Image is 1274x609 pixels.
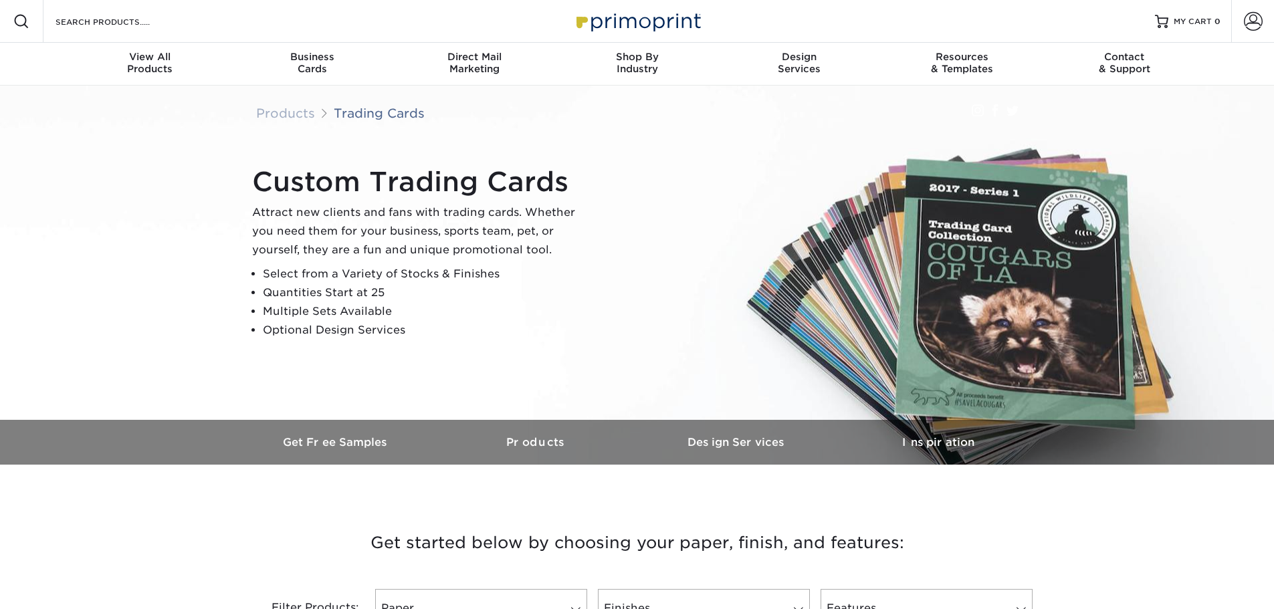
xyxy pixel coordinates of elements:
[246,513,1029,573] h3: Get started below by choosing your paper, finish, and features:
[252,203,587,259] p: Attract new clients and fans with trading cards. Whether you need them for your business, sports ...
[556,51,718,63] span: Shop By
[263,265,587,283] li: Select from a Variety of Stocks & Finishes
[263,302,587,321] li: Multiple Sets Available
[1043,51,1206,63] span: Contact
[437,436,637,449] h3: Products
[1043,43,1206,86] a: Contact& Support
[556,51,718,75] div: Industry
[393,43,556,86] a: Direct MailMarketing
[393,51,556,75] div: Marketing
[637,420,838,465] a: Design Services
[252,166,587,198] h1: Custom Trading Cards
[69,51,231,75] div: Products
[718,51,881,63] span: Design
[393,51,556,63] span: Direct Mail
[231,43,393,86] a: BusinessCards
[69,43,231,86] a: View AllProducts
[437,420,637,465] a: Products
[69,51,231,63] span: View All
[570,7,704,35] img: Primoprint
[231,51,393,63] span: Business
[838,436,1039,449] h3: Inspiration
[236,420,437,465] a: Get Free Samples
[637,436,838,449] h3: Design Services
[236,436,437,449] h3: Get Free Samples
[256,106,315,120] a: Products
[54,13,185,29] input: SEARCH PRODUCTS.....
[334,106,425,120] a: Trading Cards
[881,43,1043,86] a: Resources& Templates
[556,43,718,86] a: Shop ByIndustry
[1043,51,1206,75] div: & Support
[1174,16,1212,27] span: MY CART
[881,51,1043,75] div: & Templates
[231,51,393,75] div: Cards
[1214,17,1220,26] span: 0
[718,43,881,86] a: DesignServices
[881,51,1043,63] span: Resources
[263,321,587,340] li: Optional Design Services
[838,420,1039,465] a: Inspiration
[263,283,587,302] li: Quantities Start at 25
[718,51,881,75] div: Services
